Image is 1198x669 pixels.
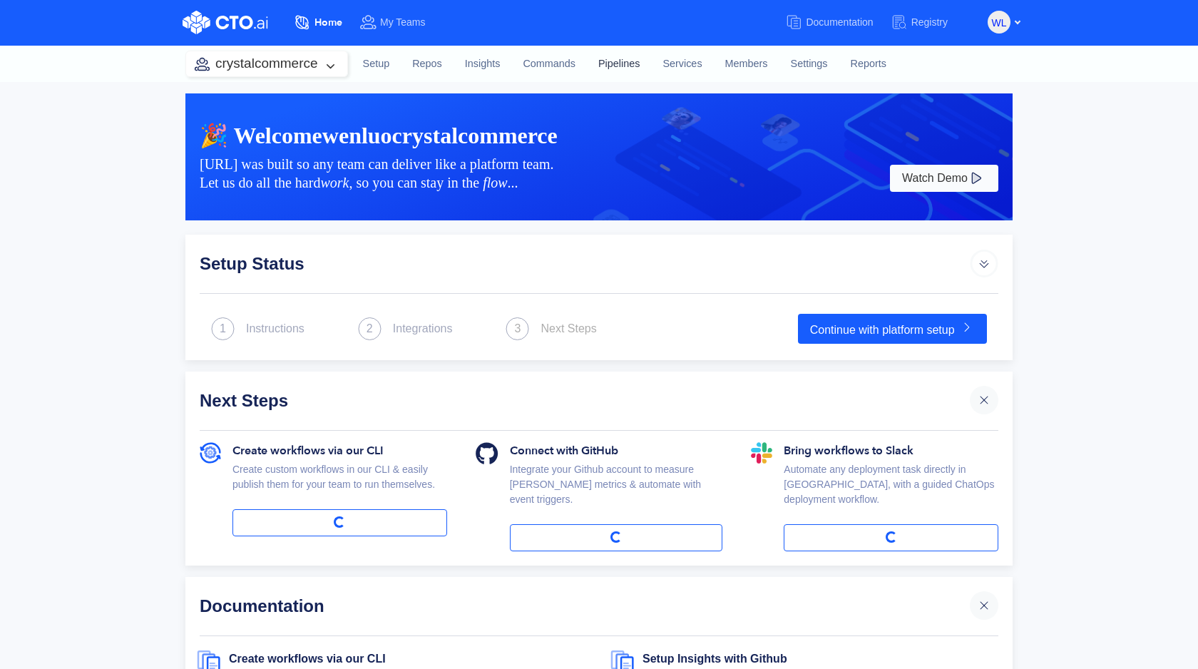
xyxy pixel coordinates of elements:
[200,386,970,414] div: Next Steps
[784,462,998,524] div: Automate any deployment task directly in [GEOGRAPHIC_DATA], with a guided ChatOps deployment work...
[314,16,342,29] span: Home
[977,598,991,613] img: cross.svg
[232,442,384,459] span: Create workflows via our CLI
[890,165,998,192] button: Watch Demo
[779,45,839,83] a: Settings
[246,320,304,337] div: Instructions
[506,317,529,340] img: next_step.svg
[186,51,347,76] button: crystalcommerce
[651,45,713,83] a: Services
[294,9,359,36] a: Home
[839,45,898,83] a: Reports
[359,9,443,36] a: My Teams
[454,45,512,83] a: Insights
[891,9,965,36] a: Registry
[200,249,970,277] div: Setup Status
[806,16,873,28] span: Documentation
[992,11,1007,34] span: WL
[393,320,453,337] div: Integrations
[511,45,587,83] a: Commands
[970,249,998,277] img: arrow_icon_default.svg
[380,16,426,28] span: My Teams
[988,11,1010,34] button: WL
[541,320,596,337] div: Next Steps
[320,175,349,190] i: work
[977,393,991,407] img: cross.svg
[968,170,985,187] img: play-white.svg
[232,462,447,509] div: Create custom workflows in our CLI & easily publish them for your team to run themselves.
[200,155,887,192] div: [URL] was built so any team can deliver like a platform team. Let us do all the hard , so you can...
[911,16,948,28] span: Registry
[401,45,454,83] a: Repos
[798,314,987,344] a: Continue with platform setup
[352,45,401,83] a: Setup
[510,462,723,524] div: Integrate your Github account to measure [PERSON_NAME] metrics & automate with event triggers.
[211,317,235,340] img: next_step.svg
[714,45,779,83] a: Members
[784,442,998,462] div: Bring workflows to Slack
[785,9,890,36] a: Documentation
[358,317,382,340] img: next_step.svg
[200,122,998,149] div: 🎉 Welcome wenluocrystalcommerce
[587,45,651,83] a: Pipelines
[183,11,268,34] img: CTO.ai Logo
[483,175,507,190] i: flow
[510,442,723,462] div: Connect with GitHub
[200,591,970,620] div: Documentation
